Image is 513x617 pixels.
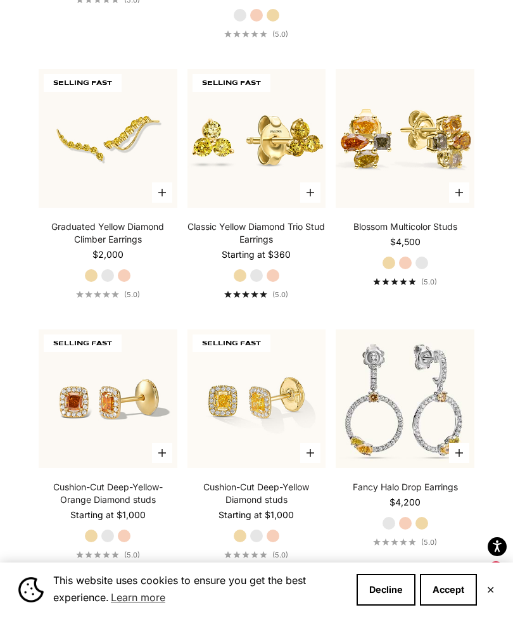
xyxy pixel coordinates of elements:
[336,329,474,468] img: #WhiteGold
[389,496,421,509] sale-price: $4,200
[336,329,474,468] a: #YellowGold #RoseGold #WhiteGold
[187,220,326,246] a: Classic Yellow Diamond Trio Stud Earrings
[39,220,177,246] a: Graduated Yellow Diamond Climber Earrings
[224,30,288,39] a: 5.0 out of 5.0 stars(5.0)
[272,550,288,559] span: (5.0)
[336,69,474,208] img: #YellowGold
[44,74,122,92] span: SELLING FAST
[70,509,146,521] sale-price: Starting at $1,000
[187,329,326,468] img: #YellowGold
[39,329,177,468] img: #YellowGold
[187,481,326,506] a: Cushion-Cut Deep-Yellow Diamond studs
[44,334,122,352] span: SELLING FAST
[224,551,267,558] div: 5.0 out of 5.0 stars
[18,577,44,602] img: Cookie banner
[124,550,140,559] span: (5.0)
[224,290,288,299] a: 5.0 out of 5.0 stars(5.0)
[92,248,123,261] sale-price: $2,000
[76,551,119,558] div: 5.0 out of 5.0 stars
[109,588,167,607] a: Learn more
[390,236,421,248] sale-price: $4,500
[53,573,346,607] span: This website uses cookies to ensure you get the best experience.
[224,291,267,298] div: 5.0 out of 5.0 stars
[224,30,267,37] div: 5.0 out of 5.0 stars
[218,509,294,521] sale-price: Starting at $1,000
[272,290,288,299] span: (5.0)
[373,277,437,286] a: 5.0 out of 5.0 stars(5.0)
[272,30,288,39] span: (5.0)
[39,69,177,208] img: #YellowGold
[193,334,270,352] span: SELLING FAST
[486,586,495,594] button: Close
[187,69,326,208] img: #YellowGold
[373,278,416,285] div: 5.0 out of 5.0 stars
[373,538,416,545] div: 5.0 out of 5.0 stars
[76,291,119,298] div: 5.0 out of 5.0 stars
[353,481,458,493] a: Fancy Halo Drop Earrings
[124,290,140,299] span: (5.0)
[373,538,437,547] a: 5.0 out of 5.0 stars(5.0)
[421,538,437,547] span: (5.0)
[39,481,177,506] a: Cushion-Cut Deep-Yellow-Orange Diamond studs
[357,574,415,606] button: Decline
[224,550,288,559] a: 5.0 out of 5.0 stars(5.0)
[353,220,457,233] a: Blossom Multicolor Studs
[76,290,140,299] a: 5.0 out of 5.0 stars(5.0)
[420,574,477,606] button: Accept
[193,74,270,92] span: SELLING FAST
[421,277,437,286] span: (5.0)
[76,550,140,559] a: 5.0 out of 5.0 stars(5.0)
[222,248,291,261] sale-price: Starting at $360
